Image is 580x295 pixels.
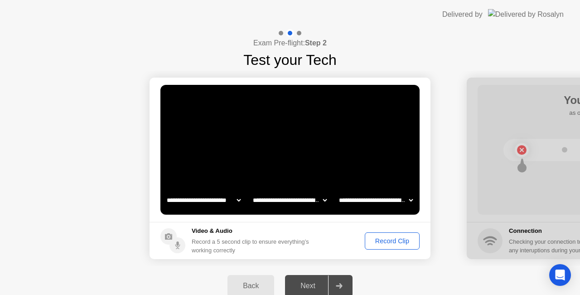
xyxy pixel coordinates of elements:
div: Open Intercom Messenger [549,264,571,286]
b: Step 2 [305,39,327,47]
select: Available speakers [251,191,329,209]
div: Record a 5 second clip to ensure everything’s working correctly [192,237,313,255]
div: Back [230,282,271,290]
div: Delivered by [442,9,483,20]
img: Delivered by Rosalyn [488,9,564,20]
button: Record Clip [365,232,420,250]
h1: Test your Tech [243,49,337,71]
div: Record Clip [368,237,416,245]
div: Next [288,282,328,290]
select: Available microphones [337,191,415,209]
select: Available cameras [165,191,242,209]
h4: Exam Pre-flight: [253,38,327,49]
h5: Video & Audio [192,226,313,236]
